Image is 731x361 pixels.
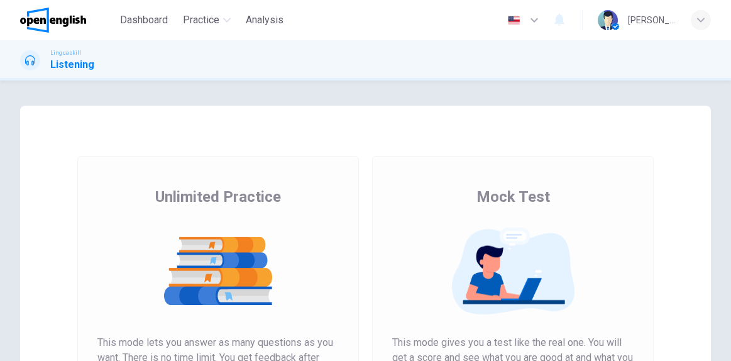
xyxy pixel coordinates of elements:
[50,57,94,72] h1: Listening
[183,13,219,28] span: Practice
[20,8,86,33] img: OpenEnglish logo
[50,48,81,57] span: Linguaskill
[598,10,618,30] img: Profile picture
[246,13,283,28] span: Analysis
[20,8,115,33] a: OpenEnglish logo
[506,16,522,25] img: en
[241,9,289,31] button: Analysis
[155,187,281,207] span: Unlimited Practice
[628,13,676,28] div: [PERSON_NAME] [PERSON_NAME]
[178,9,236,31] button: Practice
[115,9,173,31] button: Dashboard
[476,187,550,207] span: Mock Test
[120,13,168,28] span: Dashboard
